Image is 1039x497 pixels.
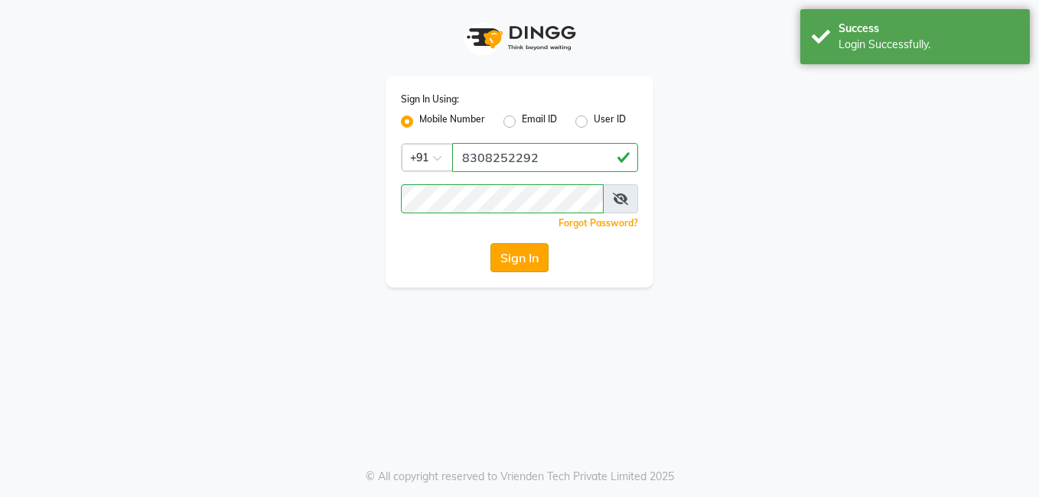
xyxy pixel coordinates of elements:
label: Mobile Number [419,112,485,131]
input: Username [401,184,604,213]
label: Sign In Using: [401,93,459,106]
label: User ID [594,112,626,131]
div: Success [839,21,1018,37]
label: Email ID [522,112,557,131]
img: logo1.svg [458,15,581,60]
div: Login Successfully. [839,37,1018,53]
input: Username [452,143,638,172]
a: Forgot Password? [559,217,638,229]
button: Sign In [490,243,549,272]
